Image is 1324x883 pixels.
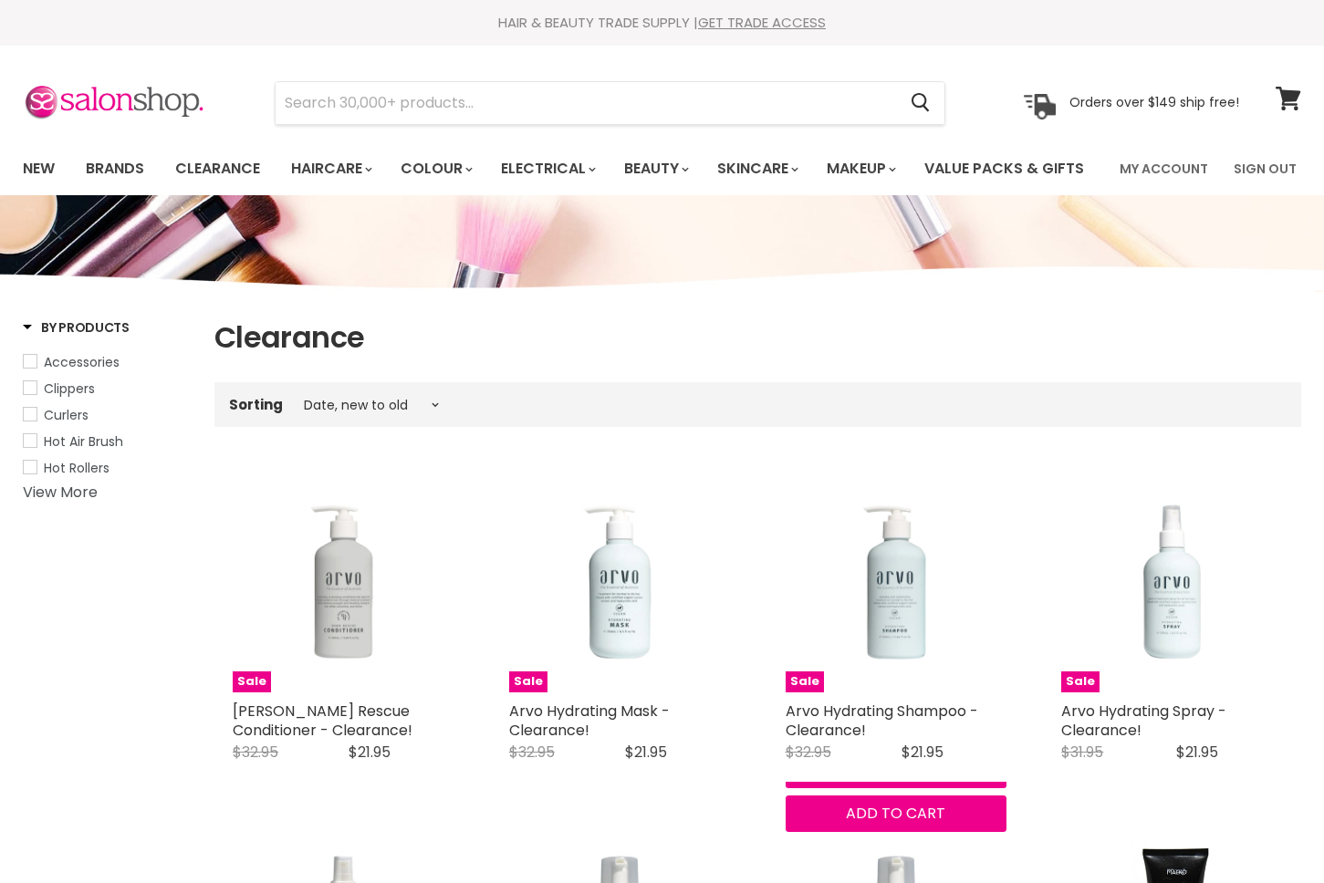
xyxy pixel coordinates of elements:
[162,150,274,188] a: Clearance
[9,150,68,188] a: New
[44,432,123,451] span: Hot Air Brush
[509,701,670,741] a: Arvo Hydrating Mask - Clearance!
[214,318,1301,357] h1: Clearance
[23,379,192,399] a: Clippers
[44,353,120,371] span: Accessories
[349,742,391,763] span: $21.95
[23,458,192,478] a: Hot Rollers
[44,379,95,398] span: Clippers
[23,318,130,337] h3: By Products
[786,742,831,763] span: $32.95
[1176,742,1218,763] span: $21.95
[1061,471,1283,692] a: Arvo Hydrating Spray - Clearance! Sale
[625,742,667,763] span: $21.95
[911,150,1098,188] a: Value Packs & Gifts
[786,471,1007,692] a: Arvo Hydrating Shampoo - Clearance! Sale
[44,459,109,477] span: Hot Rollers
[698,13,826,32] a: GET TRADE ACCESS
[902,742,943,763] span: $21.95
[1061,671,1100,692] span: Sale
[276,82,896,124] input: Search
[704,150,809,188] a: Skincare
[233,701,412,741] a: [PERSON_NAME] Rescue Conditioner - Clearance!
[1069,94,1239,110] p: Orders over $149 ship free!
[509,471,731,692] a: Arvo Hydrating Mask - Clearance! Sale
[233,471,454,692] a: Arvo Bond Rescue Conditioner - Clearance! Sale
[233,471,454,692] img: Arvo Bond Rescue Conditioner - Clearance!
[786,701,978,741] a: Arvo Hydrating Shampoo - Clearance!
[786,471,1007,692] img: Arvo Hydrating Shampoo - Clearance!
[786,671,824,692] span: Sale
[610,150,700,188] a: Beauty
[1109,150,1219,188] a: My Account
[72,150,158,188] a: Brands
[509,671,547,692] span: Sale
[846,803,945,824] span: Add to cart
[277,150,383,188] a: Haircare
[786,795,1007,832] button: Add to cart
[813,150,907,188] a: Makeup
[509,471,731,692] img: Arvo Hydrating Mask - Clearance!
[229,397,283,412] label: Sorting
[44,406,89,424] span: Curlers
[1061,471,1283,692] img: Arvo Hydrating Spray - Clearance!
[1061,742,1103,763] span: $31.95
[387,150,484,188] a: Colour
[275,81,945,125] form: Product
[23,352,192,372] a: Accessories
[487,150,607,188] a: Electrical
[9,142,1103,195] ul: Main menu
[509,742,555,763] span: $32.95
[23,431,192,452] a: Hot Air Brush
[23,405,192,425] a: Curlers
[1061,701,1226,741] a: Arvo Hydrating Spray - Clearance!
[233,671,271,692] span: Sale
[233,742,278,763] span: $32.95
[23,482,98,503] a: View More
[896,82,944,124] button: Search
[1223,150,1308,188] a: Sign Out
